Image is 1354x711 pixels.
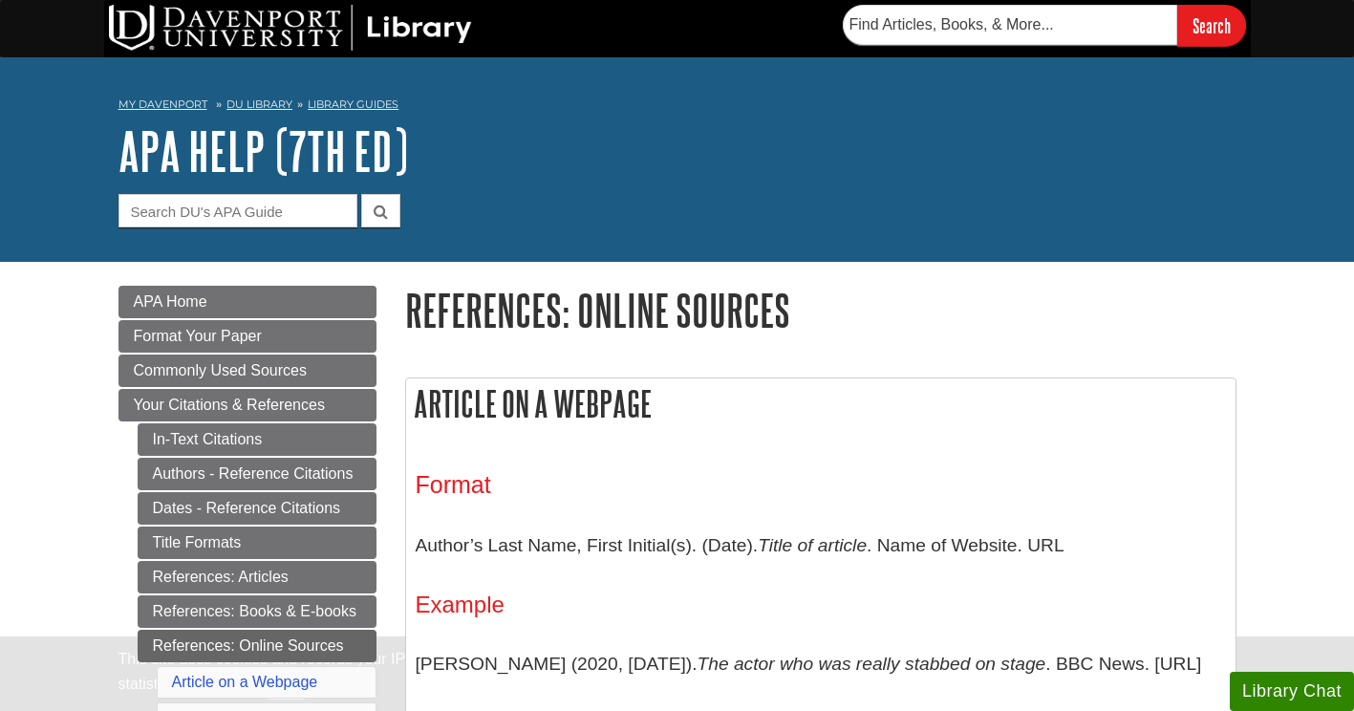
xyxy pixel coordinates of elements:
form: Searches DU Library's articles, books, and more [843,5,1246,46]
span: Format Your Paper [134,328,262,344]
a: Authors - Reference Citations [138,458,376,490]
input: Search DU's APA Guide [118,194,357,227]
a: Dates - Reference Citations [138,492,376,525]
span: Your Citations & References [134,397,325,413]
a: Library Guides [308,97,398,111]
button: Library Chat [1230,672,1354,711]
span: Commonly Used Sources [134,362,307,378]
i: Title of article [758,535,867,555]
p: Author’s Last Name, First Initial(s). (Date). . Name of Website. URL [416,518,1226,573]
h4: Example [416,592,1226,617]
a: My Davenport [118,97,207,113]
a: DU Library [226,97,292,111]
a: Article on a Webpage [172,674,318,690]
a: APA Home [118,286,376,318]
h1: References: Online Sources [405,286,1236,334]
a: APA Help (7th Ed) [118,121,408,181]
a: References: Articles [138,561,376,593]
h2: Article on a Webpage [406,378,1236,429]
a: Your Citations & References [118,389,376,421]
img: DU Library [109,5,472,51]
a: Commonly Used Sources [118,355,376,387]
input: Find Articles, Books, & More... [843,5,1177,45]
a: References: Books & E-books [138,595,376,628]
a: In-Text Citations [138,423,376,456]
span: APA Home [134,293,207,310]
a: Format Your Paper [118,320,376,353]
a: References: Online Sources [138,630,376,662]
nav: breadcrumb [118,92,1236,122]
a: Title Formats [138,527,376,559]
h3: Format [416,471,1226,499]
input: Search [1177,5,1246,46]
i: The actor who was really stabbed on stage [698,654,1046,674]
